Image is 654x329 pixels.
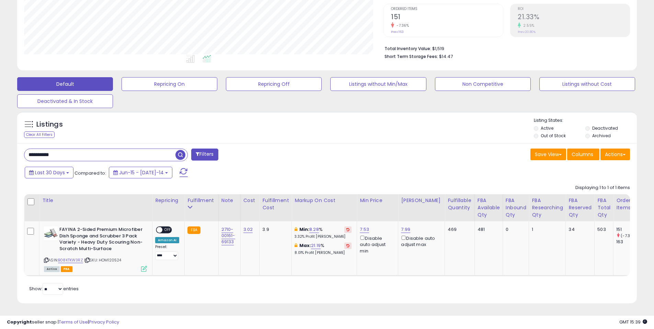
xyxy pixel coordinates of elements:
label: Out of Stock [541,133,566,139]
div: 0 [506,226,524,233]
div: Repricing [155,197,182,204]
th: The percentage added to the cost of goods (COGS) that forms the calculator for Min & Max prices. [292,194,357,221]
div: Disable auto adjust min [360,234,393,254]
div: ASIN: [44,226,147,271]
div: 503 [597,226,608,233]
button: Repricing On [122,77,217,91]
small: FBA [187,226,200,234]
span: OFF [162,227,173,233]
p: 8.01% Profit [PERSON_NAME] [295,250,352,255]
h2: 151 [391,13,503,22]
div: 3.9 [262,226,286,233]
div: Markup on Cost [295,197,354,204]
div: FBA Researching Qty [532,197,563,219]
span: $14.47 [439,53,453,60]
div: FBA Total Qty [597,197,610,219]
button: Last 30 Days [25,167,73,178]
div: FBA Reserved Qty [569,197,592,219]
span: Show: entries [29,285,79,292]
label: Active [541,125,553,131]
div: % [295,243,352,255]
div: Amazon AI [155,237,179,243]
div: FBA Available Qty [478,197,500,219]
small: 2.55% [521,23,535,28]
div: Note [221,197,238,204]
button: Non Competitive [435,77,531,91]
button: Save View [530,149,566,160]
small: Prev: 163 [391,30,404,34]
a: 3.02 [243,226,253,233]
span: Last 30 Days [35,169,65,176]
div: Disable auto adjust max [401,234,439,248]
div: Ordered Items [616,197,641,211]
a: 7.99 [401,226,410,233]
span: | SKU: HOM120524 [84,257,122,263]
div: 163 [616,239,644,245]
h2: 21.33% [518,13,630,22]
button: Listings without Min/Max [330,77,426,91]
p: 3.32% Profit [PERSON_NAME] [295,234,352,239]
b: Min: [299,226,310,233]
label: Archived [592,133,611,139]
div: [PERSON_NAME] [401,197,442,204]
small: Prev: 20.80% [518,30,536,34]
button: Actions [600,149,630,160]
div: Clear All Filters [24,131,55,138]
span: FBA [61,266,72,272]
div: Fulfillable Quantity [448,197,471,211]
span: ROI [518,7,630,11]
p: Listing States: [534,117,637,124]
small: (-7.36%) [621,233,638,238]
span: Compared to: [74,170,106,176]
button: Filters [191,149,218,161]
a: 7.53 [360,226,369,233]
b: Max: [299,242,311,249]
div: 34 [569,226,589,233]
div: Fulfillment [187,197,215,204]
div: 481 [478,226,497,233]
b: Short Term Storage Fees: [385,54,438,59]
img: 41AAkPJCbTL._SL40_.jpg [44,226,58,240]
button: Columns [567,149,599,160]
div: 151 [616,226,644,233]
span: Jun-15 - [DATE]-14 [119,169,164,176]
a: B08KTKW3RZ [58,257,83,263]
button: Repricing Off [226,77,322,91]
button: Listings without Cost [539,77,635,91]
div: Title [42,197,149,204]
li: $1,519 [385,44,625,52]
a: 2710-00161-69133 [221,226,235,245]
div: Cost [243,197,257,204]
a: Terms of Use [59,319,88,325]
span: 2025-08-15 15:39 GMT [619,319,647,325]
span: Ordered Items [391,7,503,11]
a: 21.19 [311,242,321,249]
div: Min Price [360,197,395,204]
button: Deactivated & In Stock [17,94,113,108]
a: 8.28 [309,226,319,233]
label: Deactivated [592,125,618,131]
div: % [295,226,352,239]
h5: Listings [36,120,63,129]
div: seller snap | | [7,319,119,326]
b: FAYINA 2-Sided Premium Microfiber Dish Sponge and Scrubber 3 Pack Variety - Heavy Duty Scouring N... [59,226,143,254]
div: Displaying 1 to 1 of 1 items [575,185,630,191]
strong: Copyright [7,319,32,325]
b: Total Inventory Value: [385,46,431,51]
div: 469 [448,226,469,233]
button: Default [17,77,113,91]
a: Privacy Policy [89,319,119,325]
span: Columns [572,151,593,158]
div: 1 [532,226,560,233]
div: Preset: [155,245,179,260]
span: All listings currently available for purchase on Amazon [44,266,60,272]
div: Fulfillment Cost [262,197,289,211]
button: Jun-15 - [DATE]-14 [109,167,172,178]
small: -7.36% [394,23,409,28]
div: FBA inbound Qty [506,197,526,219]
